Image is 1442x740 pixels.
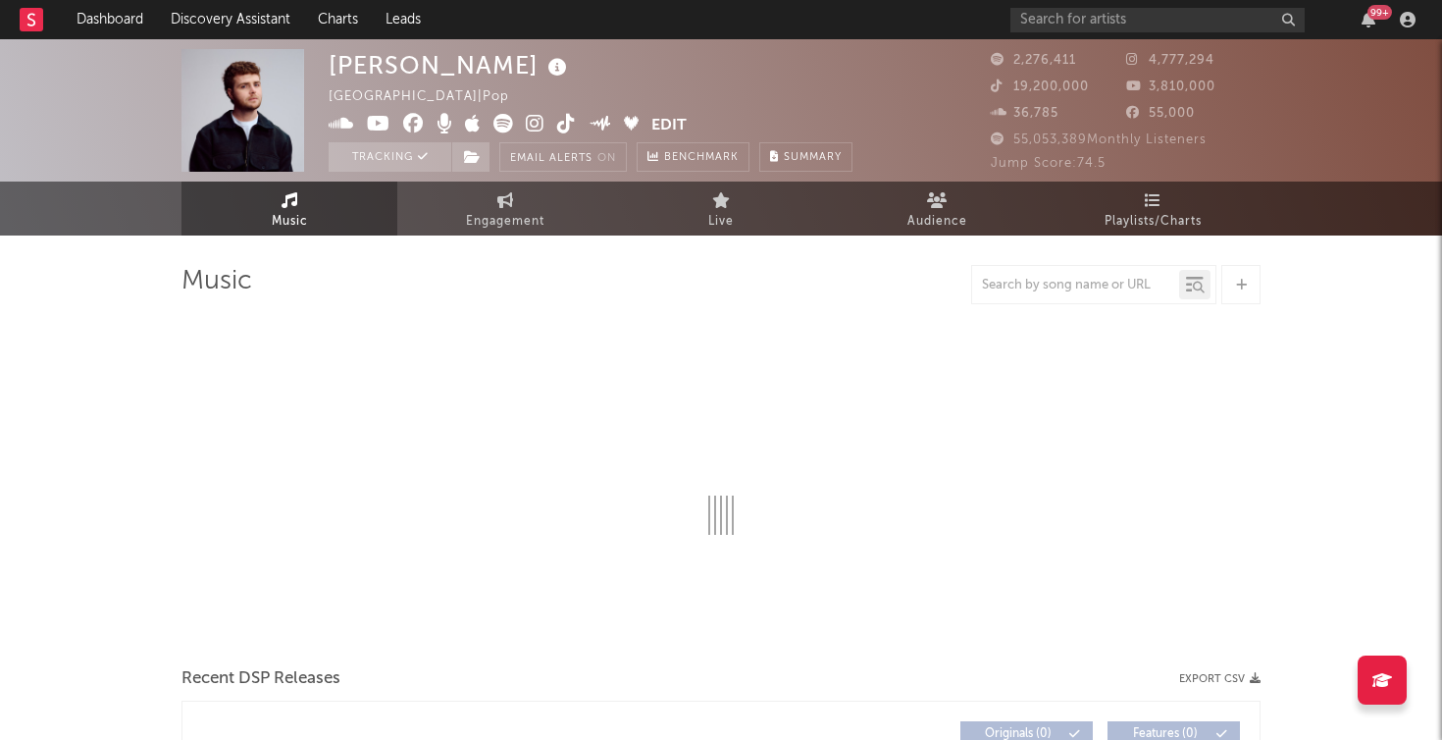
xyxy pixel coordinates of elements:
span: 36,785 [991,107,1058,120]
a: Engagement [397,182,613,236]
span: Playlists/Charts [1105,210,1202,234]
span: Recent DSP Releases [181,667,340,691]
span: 2,276,411 [991,54,1076,67]
span: Jump Score: 74.5 [991,157,1106,170]
span: Music [272,210,308,234]
span: 19,200,000 [991,80,1089,93]
div: 99 + [1367,5,1392,20]
button: Edit [651,114,687,138]
button: Summary [759,142,852,172]
input: Search for artists [1010,8,1305,32]
button: Tracking [329,142,451,172]
em: On [597,153,616,164]
span: Audience [907,210,967,234]
span: Live [708,210,734,234]
button: Export CSV [1179,673,1261,685]
div: [PERSON_NAME] [329,49,572,81]
span: 3,810,000 [1126,80,1215,93]
button: Email AlertsOn [499,142,627,172]
a: Benchmark [637,142,749,172]
span: Originals ( 0 ) [973,728,1063,740]
a: Live [613,182,829,236]
span: Benchmark [664,146,739,170]
span: Engagement [466,210,544,234]
span: 55,053,389 Monthly Listeners [991,133,1207,146]
div: [GEOGRAPHIC_DATA] | Pop [329,85,532,109]
span: 4,777,294 [1126,54,1214,67]
span: 55,000 [1126,107,1195,120]
a: Music [181,182,397,236]
button: 99+ [1362,12,1375,27]
span: Summary [784,152,842,163]
a: Playlists/Charts [1045,182,1261,236]
input: Search by song name or URL [972,278,1179,293]
a: Audience [829,182,1045,236]
span: Features ( 0 ) [1120,728,1210,740]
